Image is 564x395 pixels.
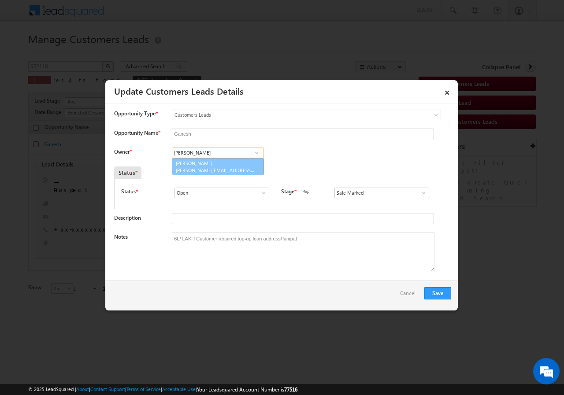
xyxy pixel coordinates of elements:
a: Show All Items [256,188,267,197]
label: Opportunity Name [114,129,160,136]
a: Cancel [400,287,420,304]
label: Status [121,188,136,196]
span: © 2025 LeadSquared | | | | | [28,385,297,394]
a: Update Customers Leads Details [114,85,244,97]
span: [PERSON_NAME][EMAIL_ADDRESS][DOMAIN_NAME] [176,167,255,174]
span: Customers Leads [172,111,405,119]
label: Notes [114,233,128,240]
span: Opportunity Type [114,110,156,118]
a: [PERSON_NAME] [172,159,263,175]
button: Save [424,287,451,299]
img: d_60004797649_company_0_60004797649 [15,46,37,58]
a: Customers Leads [172,110,441,120]
div: Minimize live chat window [145,4,166,26]
label: Description [114,214,141,221]
a: Contact Support [90,386,125,392]
input: Type to Search [334,188,429,198]
label: Stage [281,188,294,196]
label: Owner [114,148,131,155]
a: Terms of Service [126,386,161,392]
a: Acceptable Use [162,386,196,392]
a: × [440,83,455,99]
em: Start Chat [120,271,160,283]
input: Type to Search [172,148,264,158]
a: Show All Items [416,188,427,197]
div: Status [114,166,141,179]
span: Your Leadsquared Account Number is [197,386,297,393]
a: Show All Items [251,148,262,157]
input: Type to Search [174,188,269,198]
span: 77516 [284,386,297,393]
a: About [76,386,89,392]
textarea: Type your message and hit 'Enter' [11,81,161,264]
div: Chat with us now [46,46,148,58]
